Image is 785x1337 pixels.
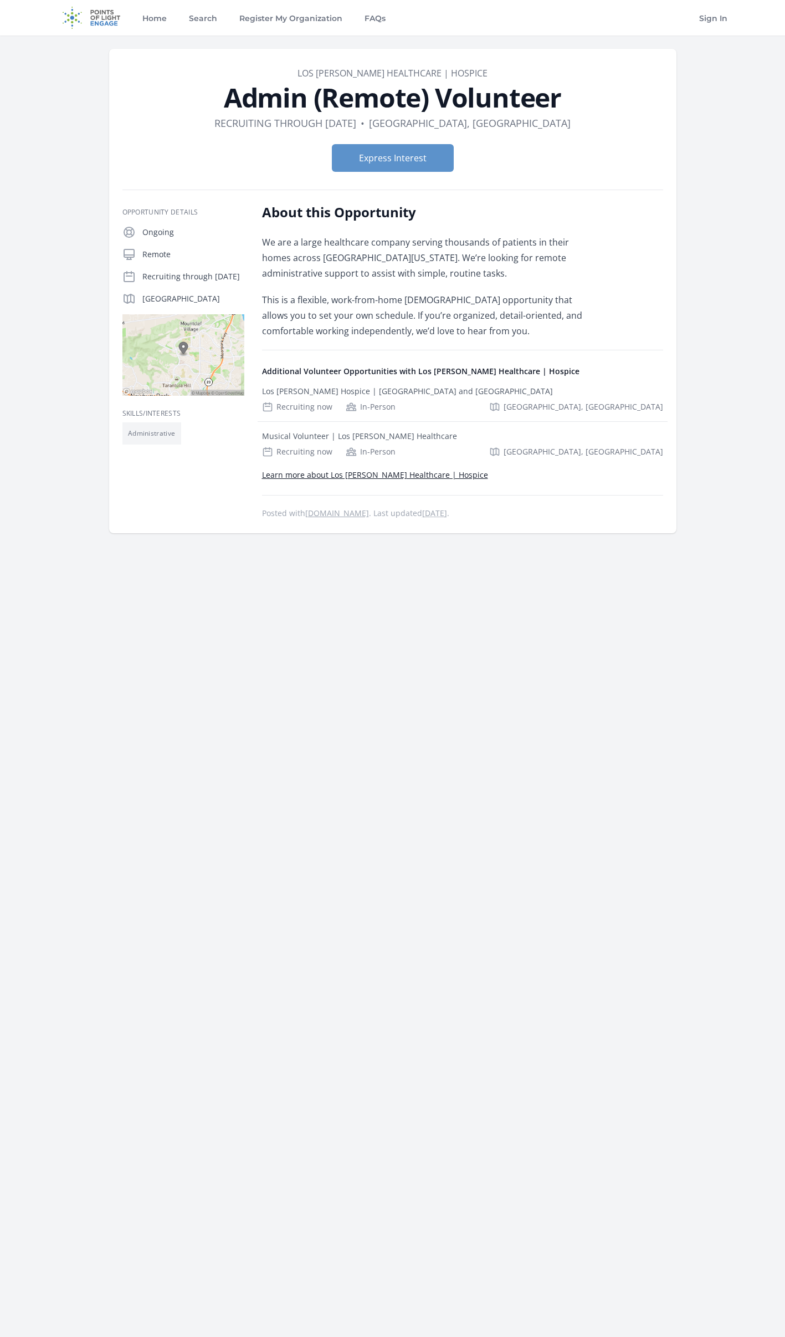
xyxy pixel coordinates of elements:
[369,115,571,131] dd: [GEOGRAPHIC_DATA], [GEOGRAPHIC_DATA]
[142,293,244,304] p: [GEOGRAPHIC_DATA]
[504,446,663,457] span: [GEOGRAPHIC_DATA], [GEOGRAPHIC_DATA]
[258,422,668,466] a: Musical Volunteer | Los [PERSON_NAME] Healthcare Recruiting now In-Person [GEOGRAPHIC_DATA], [GEO...
[262,366,663,377] h4: Additional Volunteer Opportunities with Los [PERSON_NAME] Healthcare | Hospice
[122,422,181,445] li: Administrative
[346,446,396,457] div: In-Person
[122,84,663,111] h1: Admin (Remote) Volunteer
[262,470,488,480] a: Learn more about Los [PERSON_NAME] Healthcare | Hospice
[297,67,488,79] a: Los [PERSON_NAME] Healthcare | Hospice
[262,234,586,281] p: We are a large healthcare company serving thousands of patients in their homes across [GEOGRAPHIC...
[262,386,553,397] div: Los [PERSON_NAME] Hospice | [GEOGRAPHIC_DATA] and [GEOGRAPHIC_DATA]
[262,203,586,221] h2: About this Opportunity
[142,227,244,238] p: Ongoing
[262,292,586,339] p: This is a flexible, work-from-home [DEMOGRAPHIC_DATA] opportunity that allows you to set your own...
[422,508,447,518] abbr: Thu, Sep 11, 2025 11:25 AM
[142,249,244,260] p: Remote
[262,401,332,412] div: Recruiting now
[122,409,244,418] h3: Skills/Interests
[122,208,244,217] h3: Opportunity Details
[214,115,356,131] dd: Recruiting through [DATE]
[346,401,396,412] div: In-Person
[258,377,668,421] a: Los [PERSON_NAME] Hospice | [GEOGRAPHIC_DATA] and [GEOGRAPHIC_DATA] Recruiting now In-Person [GEO...
[332,144,454,172] button: Express Interest
[361,115,365,131] div: •
[262,509,663,518] p: Posted with . Last updated .
[504,401,663,412] span: [GEOGRAPHIC_DATA], [GEOGRAPHIC_DATA]
[262,446,332,457] div: Recruiting now
[305,508,369,518] a: [DOMAIN_NAME]
[122,314,244,396] img: Map
[142,271,244,282] p: Recruiting through [DATE]
[262,431,457,442] div: Musical Volunteer | Los [PERSON_NAME] Healthcare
